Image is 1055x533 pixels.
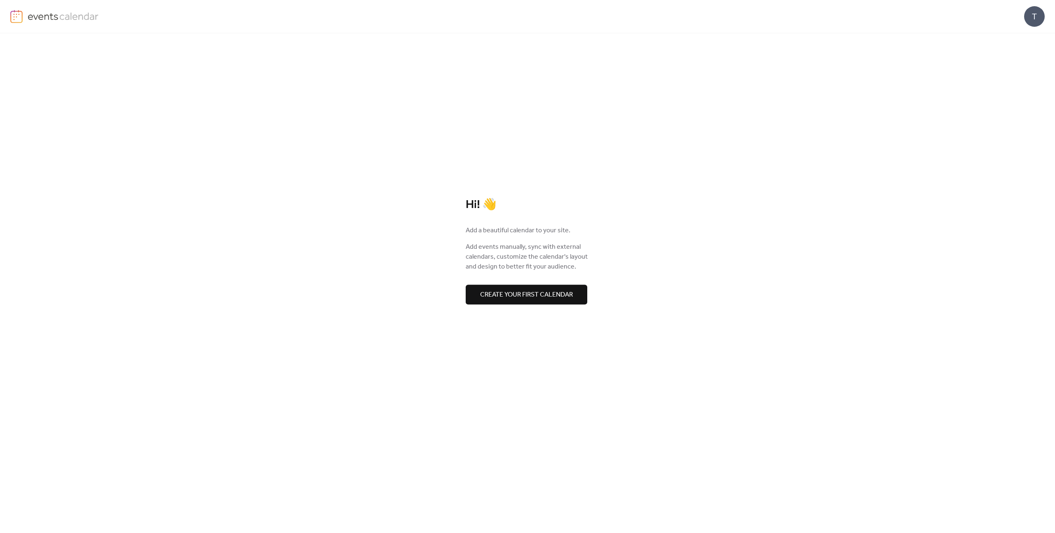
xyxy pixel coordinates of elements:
span: Add events manually, sync with external calendars, customize the calendar's layout and design to ... [466,242,589,272]
div: Hi! 👋 [466,198,589,212]
span: Add a beautiful calendar to your site. [466,226,570,236]
span: Create your first calendar [480,290,573,300]
img: logo [10,10,23,23]
button: Create your first calendar [466,285,587,304]
div: T [1024,6,1045,27]
img: logo-type [28,10,99,22]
